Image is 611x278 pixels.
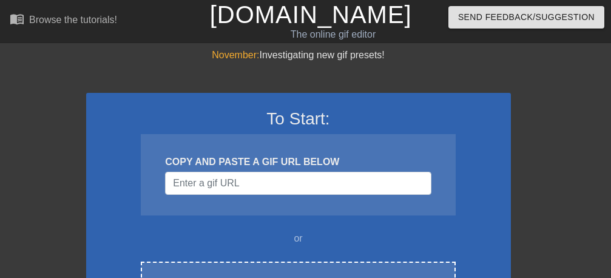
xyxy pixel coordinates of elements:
span: November: [212,50,259,60]
div: or [118,231,479,246]
span: Send Feedback/Suggestion [458,10,595,25]
div: Investigating new gif presets! [86,48,511,63]
div: Browse the tutorials! [29,15,117,25]
div: The online gif editor [210,27,457,42]
button: Send Feedback/Suggestion [448,6,604,29]
h3: To Start: [102,109,495,129]
div: COPY AND PASTE A GIF URL BELOW [165,155,431,169]
span: menu_book [10,12,24,26]
input: Username [165,172,431,195]
a: Browse the tutorials! [10,12,117,30]
a: [DOMAIN_NAME] [210,1,412,28]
